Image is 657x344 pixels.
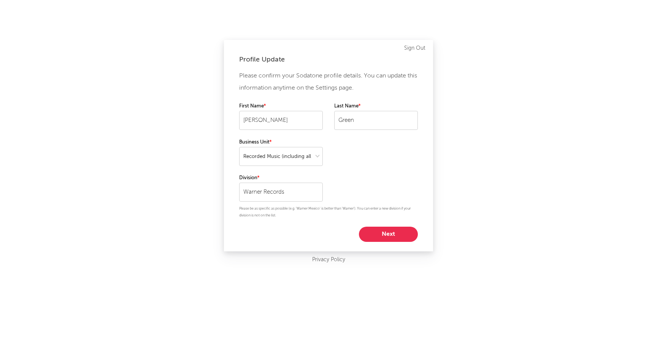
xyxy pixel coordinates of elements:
label: Business Unit [239,138,323,147]
button: Next [359,227,418,242]
label: Last Name [334,102,418,111]
label: Division [239,174,323,183]
a: Sign Out [404,44,425,53]
input: Your division [239,183,323,202]
input: Your first name [239,111,323,130]
a: Privacy Policy [312,255,345,265]
div: Profile Update [239,55,418,64]
label: First Name [239,102,323,111]
p: Please confirm your Sodatone profile details. You can update this information anytime on the Sett... [239,70,418,94]
p: Please be as specific as possible (e.g. 'Warner Mexico' is better than 'Warner'). You can enter a... [239,205,418,219]
input: Your last name [334,111,418,130]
